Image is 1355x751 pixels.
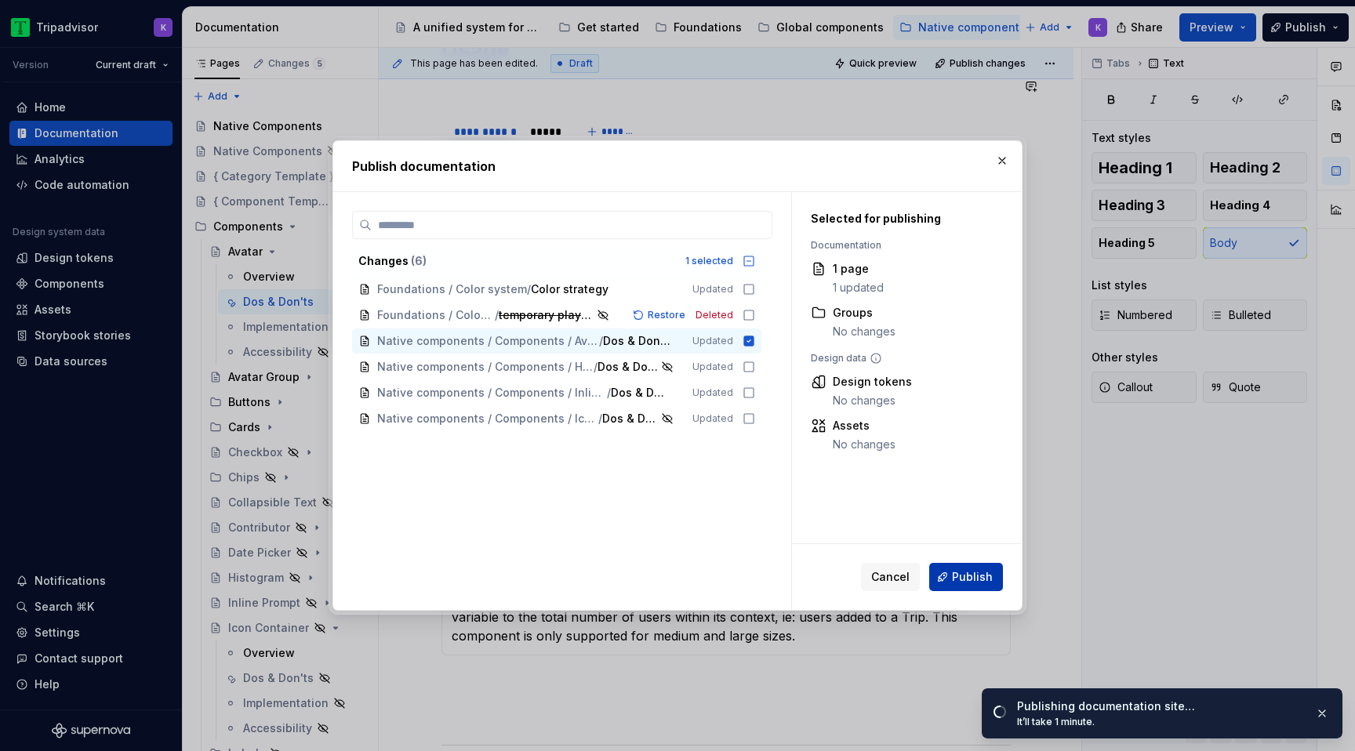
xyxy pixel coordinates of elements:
[377,359,594,375] span: Native components / Components / Histogram
[603,333,670,349] span: Dos & Don'ts
[692,283,733,296] span: Updated
[648,309,685,321] span: Restore
[527,281,531,297] span: /
[352,157,1003,176] h2: Publish documentation
[833,261,884,277] div: 1 page
[833,280,884,296] div: 1 updated
[531,281,608,297] span: Color strategy
[685,255,733,267] div: 1 selected
[377,385,607,401] span: Native components / Components / Inline Prompt
[692,412,733,425] span: Updated
[811,239,995,252] div: Documentation
[495,307,499,323] span: /
[607,385,611,401] span: /
[871,569,910,585] span: Cancel
[696,309,733,321] span: Deleted
[377,307,495,323] span: Foundations / Color system
[358,253,676,269] div: Changes
[598,359,658,375] span: Dos & Don'ts
[377,333,599,349] span: Native components / Components / Avatar
[692,361,733,373] span: Updated
[952,569,993,585] span: Publish
[377,281,527,297] span: Foundations / Color system
[602,411,658,426] span: Dos & Don'ts
[599,333,603,349] span: /
[861,563,920,591] button: Cancel
[611,385,671,401] span: Dos & Don'ts
[692,386,733,399] span: Updated
[833,374,912,390] div: Design tokens
[833,393,912,408] div: No changes
[598,411,602,426] span: /
[811,352,995,365] div: Design data
[811,211,995,227] div: Selected for publishing
[1017,698,1302,714] div: Publishing documentation site…
[929,563,1003,591] button: Publish
[377,411,598,426] span: Native components / Components / Icon Container
[628,307,692,323] button: Restore
[411,254,427,267] span: ( 6 )
[692,335,733,347] span: Updated
[833,305,895,321] div: Groups
[833,418,895,434] div: Assets
[499,307,594,323] span: temporary playground
[833,324,895,339] div: No changes
[594,359,598,375] span: /
[1017,716,1302,728] div: It’ll take 1 minute.
[833,437,895,452] div: No changes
